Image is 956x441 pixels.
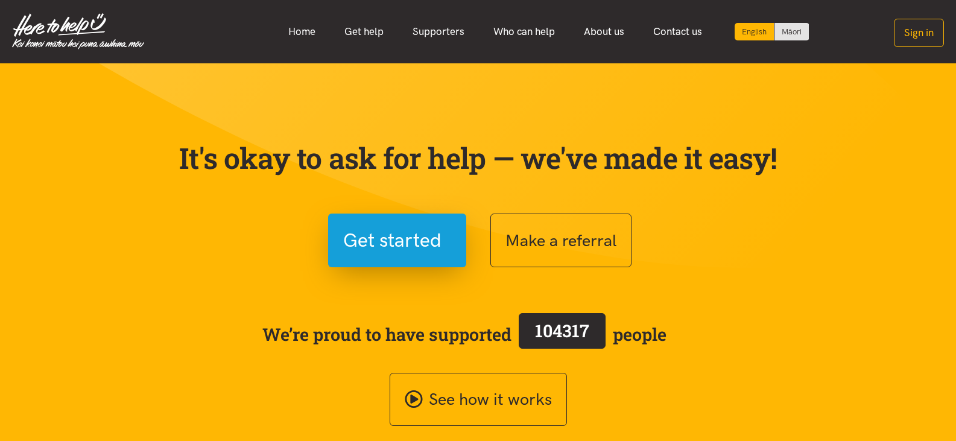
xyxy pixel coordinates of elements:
[262,311,666,358] span: We’re proud to have supported people
[774,23,809,40] a: Switch to Te Reo Māori
[535,319,589,342] span: 104317
[12,13,144,49] img: Home
[569,19,639,45] a: About us
[479,19,569,45] a: Who can help
[390,373,567,427] a: See how it works
[343,225,442,256] span: Get started
[511,311,613,358] a: 104317
[894,19,944,47] button: Sign in
[639,19,717,45] a: Contact us
[274,19,330,45] a: Home
[735,23,809,40] div: Language toggle
[328,214,466,267] button: Get started
[398,19,479,45] a: Supporters
[735,23,774,40] div: Current language
[330,19,398,45] a: Get help
[490,214,632,267] button: Make a referral
[177,141,780,176] p: It's okay to ask for help — we've made it easy!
